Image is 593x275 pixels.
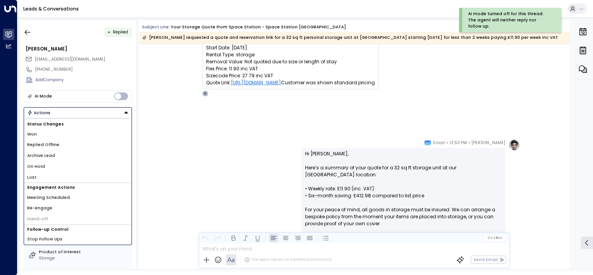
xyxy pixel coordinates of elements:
[35,56,105,63] span: hazel0baker@gmail.com
[23,5,79,12] a: Leads & Conversations
[27,174,36,181] span: Lost
[24,225,132,234] h1: Follow-up Control
[244,257,332,263] div: The agent signature is added automatically
[39,255,130,261] div: Storage
[24,183,132,192] h1: Engagement Actions
[142,24,170,30] span: Subject Line:
[27,205,52,211] span: Re-engage
[35,66,132,73] div: [PHONE_NUMBER]
[213,233,222,242] button: Redo
[202,91,208,97] div: O
[142,34,558,42] div: [PERSON_NAME] requested a quote and reservation link for a 32 sq ft personal storage unit at [GEO...
[171,24,346,30] div: Your storage quote from Space Station - Space Station [GEOGRAPHIC_DATA]
[508,139,520,151] img: profile-logo.png
[35,92,52,100] div: AI Mode
[493,236,494,240] span: |
[472,139,505,147] span: [PERSON_NAME]
[27,195,70,201] span: Meeting Scheduled
[24,120,132,129] h1: Status Changes
[27,236,62,242] span: Stop Follow Ups
[27,164,45,170] span: On Hold
[24,107,132,118] div: Button group with a nested menu
[27,110,51,115] div: Actions
[446,139,448,147] span: •
[433,139,445,147] span: Email
[485,235,505,240] button: Cc|Bcc
[35,77,132,83] div: AddCompany
[201,233,210,242] button: Undo
[27,131,37,137] span: Won
[24,107,132,118] button: Actions
[113,29,128,35] span: Replied
[108,27,111,37] div: •
[39,249,130,255] label: Product of Interest
[231,79,281,86] a: [URL][DOMAIN_NAME]
[468,139,470,147] span: •
[27,142,59,148] span: Replied Offline
[468,11,550,29] div: AI mode turned off for this thread. The agent will neither reply nor follow up.
[26,45,132,52] div: [PERSON_NAME]
[450,139,467,147] span: 12:50 PM
[27,216,48,222] span: Hand-off
[27,153,55,159] span: Archive Lead
[35,56,105,62] span: [EMAIL_ADDRESS][DOMAIN_NAME]
[487,236,502,240] span: Cc Bcc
